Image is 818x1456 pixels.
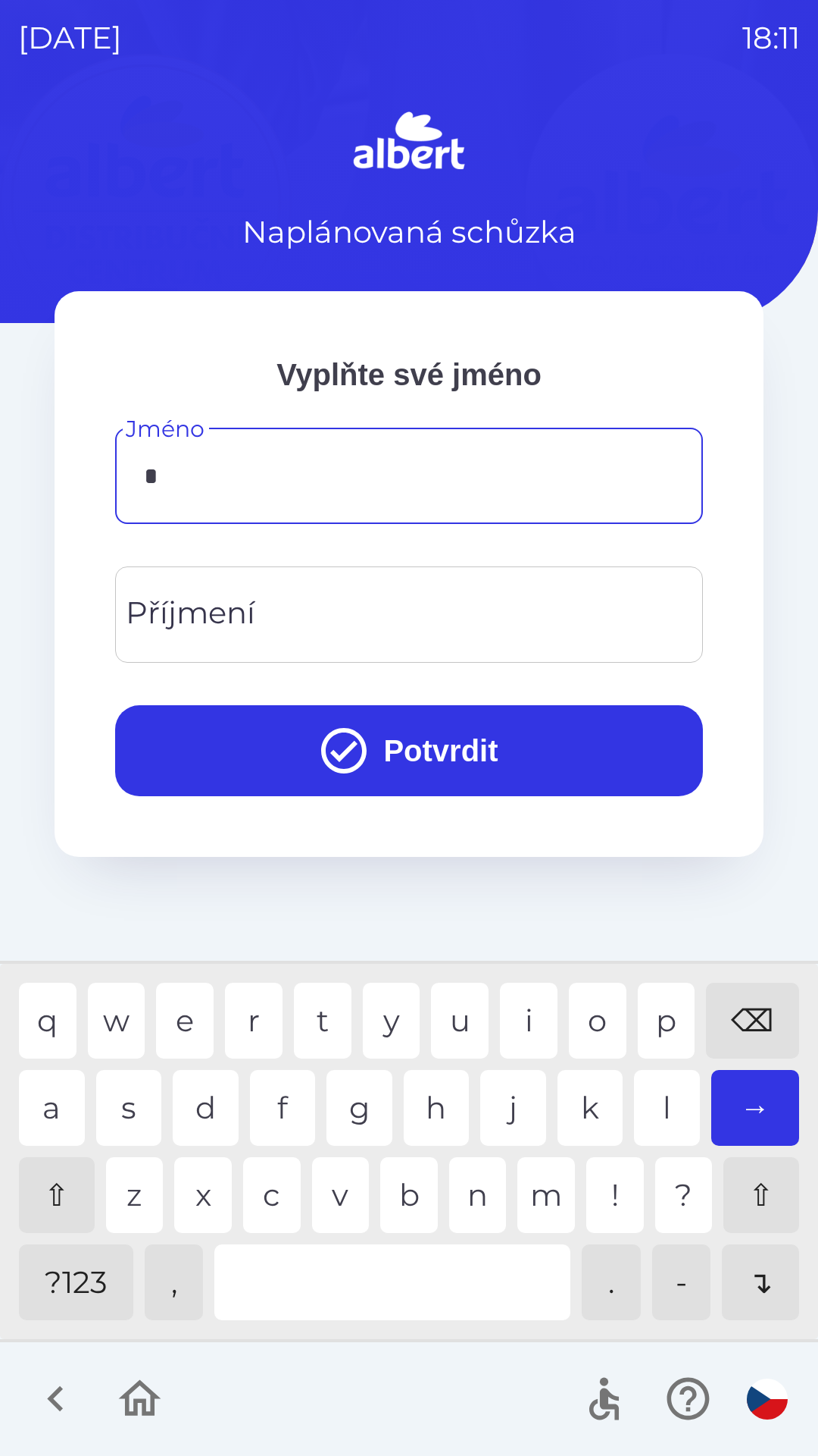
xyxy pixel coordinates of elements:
[242,209,576,255] p: Naplánovaná schůzka
[115,352,703,397] p: Vyplňte své jméno
[747,1379,788,1420] img: cs flag
[55,106,763,179] img: Logo
[115,705,703,796] button: Potvrdit
[126,413,204,445] label: Jméno
[18,15,122,61] p: [DATE]
[742,15,800,61] p: 18:11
